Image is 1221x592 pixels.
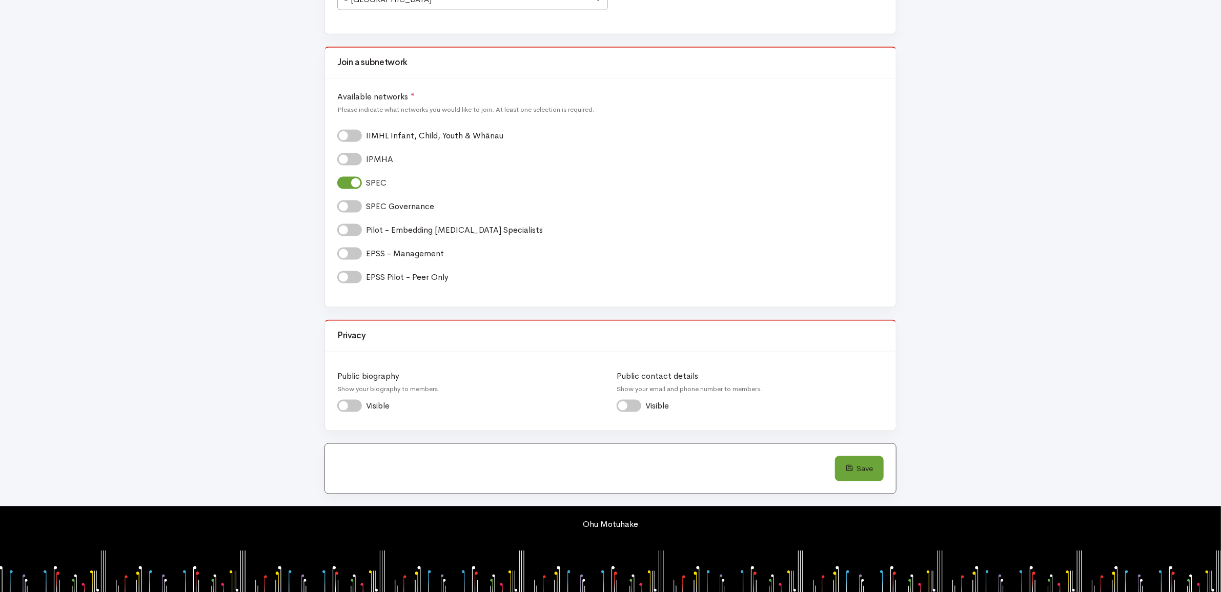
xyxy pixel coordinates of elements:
h3: Privacy [337,331,884,341]
label: SPEC [366,177,393,189]
label: EPSS - Management [366,248,451,260]
button: Save [835,456,884,482]
h3: Join a subnetwork [337,58,884,68]
label: SPEC Governance [366,200,441,213]
label: IIMHL Infant, Child, Youth & Whānau [366,130,510,142]
label: IPMHA [366,153,400,166]
label: EPSS Pilot - Peer Only [366,271,455,283]
small: Please indicate what networks you would like to join. At least one selection is required. [337,105,884,115]
label: Visible [366,400,396,412]
label: Public biography [337,370,440,398]
label: Available networks [337,91,408,103]
label: Pilot - Embedding [MEDICAL_DATA] Specialists [366,224,550,236]
small: Show your email and phone number to members. [617,384,762,394]
label: Visible [645,400,676,412]
label: Public contact details [617,370,762,398]
small: Show your biography to members. [337,384,440,394]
